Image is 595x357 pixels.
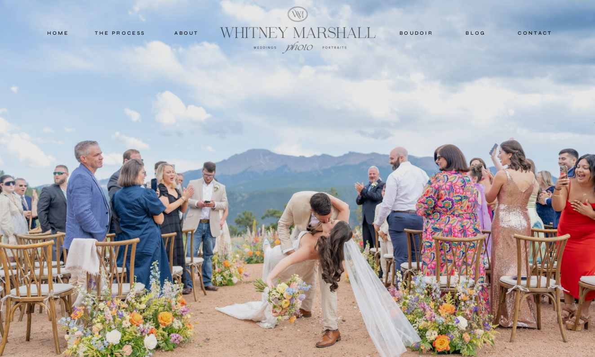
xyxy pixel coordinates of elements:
a: THE PROCESS [93,29,147,37]
a: contact [514,29,556,37]
a: blog [456,29,496,37]
a: boudoir [398,29,435,37]
a: about [164,29,209,37]
a: home [39,29,77,37]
